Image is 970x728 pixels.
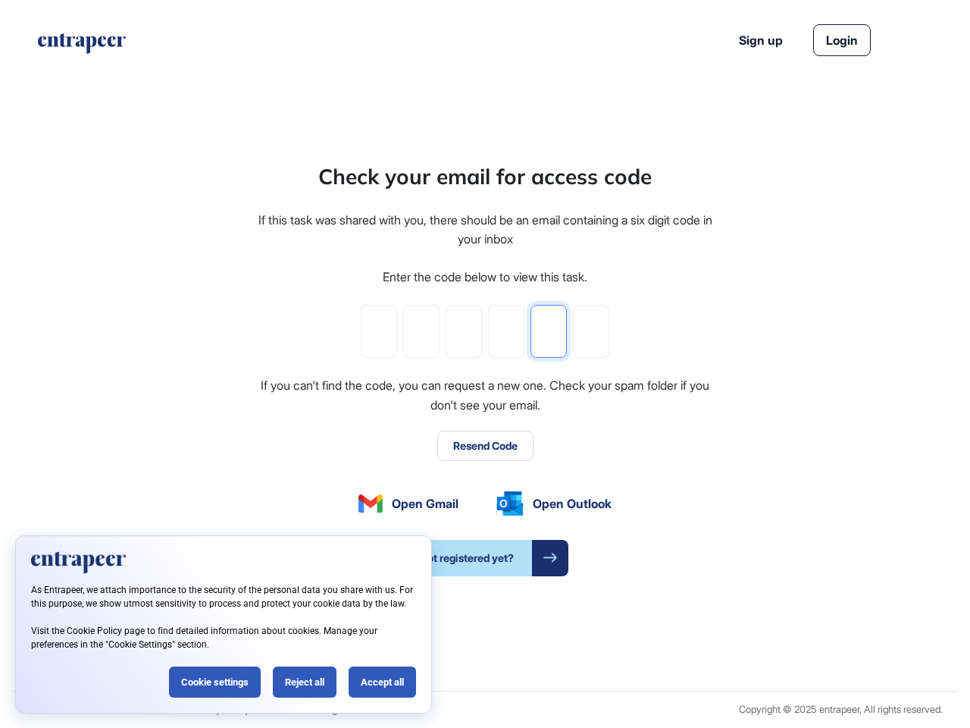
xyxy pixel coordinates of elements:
span: Open Gmail [392,494,458,513]
div: Check your email for access code [318,161,652,193]
a: Sign up [739,31,783,49]
a: Not registered yet? [402,540,568,576]
div: If this task was shared with you, there should be an email containing a six digit code in your inbox [256,211,714,249]
div: If you can't find the code, you can request a new one. Check your spam folder if you don't see yo... [256,376,714,415]
a: Open Gmail [358,494,458,513]
div: Copyright © 2025 entrapeer, All rights reserved. [739,704,943,715]
button: Resend Code [437,431,533,461]
a: Open Outlook [496,491,612,516]
a: entrapeer-logo [36,33,127,59]
a: Login [813,24,871,56]
span: Open Outlook [533,494,612,513]
div: Enter the code below to view this task. [383,268,587,287]
span: Not registered yet? [402,540,532,576]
